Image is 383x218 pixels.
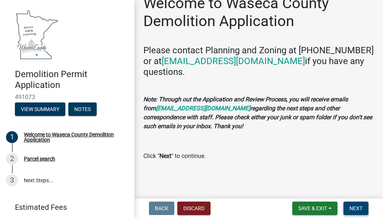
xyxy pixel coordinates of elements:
[143,45,374,77] h4: Please contact Planning and Zoning at [PHONE_NUMBER] or at if you have any questions.
[292,202,337,215] button: Save & Exit
[6,174,18,186] div: 3
[15,8,59,61] img: Waseca County, Minnesota
[162,56,305,66] a: [EMAIL_ADDRESS][DOMAIN_NAME]
[349,205,362,211] span: Next
[24,132,122,142] div: Welcome to Waseca County Demolition Application
[68,102,97,116] button: Notes
[15,102,65,116] button: View Summary
[6,200,122,215] a: Estimated Fees
[159,152,171,159] strong: Next
[6,153,18,165] div: 2
[177,202,211,215] button: Discard
[149,202,174,215] button: Back
[6,131,18,143] div: 1
[143,152,374,161] p: Click " " to continue.
[15,94,119,101] span: 491073
[68,107,97,113] wm-modal-confirm: Notes
[15,107,65,113] wm-modal-confirm: Summary
[156,105,250,112] a: [EMAIL_ADDRESS][DOMAIN_NAME]
[143,96,348,112] strong: Note: Through out the Application and Review Process, you will receive emails from
[155,205,168,211] span: Back
[24,156,55,161] div: Parcel search
[343,202,368,215] button: Next
[15,69,128,91] h4: Demolition Permit Application
[143,105,372,130] strong: regarding the next steps and other correspondence with staff. Please check either your junk or sp...
[298,205,327,211] span: Save & Exit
